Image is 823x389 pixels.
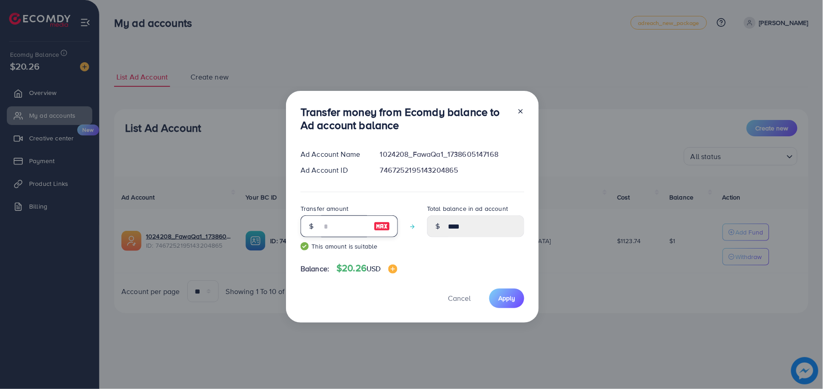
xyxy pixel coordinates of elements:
[301,264,329,274] span: Balance:
[366,264,381,274] span: USD
[301,242,309,250] img: guide
[437,289,482,308] button: Cancel
[293,165,373,175] div: Ad Account ID
[448,293,471,303] span: Cancel
[373,165,532,175] div: 7467252195143204865
[293,149,373,160] div: Ad Account Name
[427,204,508,213] label: Total balance in ad account
[374,221,390,232] img: image
[301,105,510,132] h3: Transfer money from Ecomdy balance to Ad account balance
[388,264,397,274] img: image
[336,263,397,274] h4: $20.26
[301,242,398,251] small: This amount is suitable
[498,294,515,303] span: Apply
[489,289,524,308] button: Apply
[373,149,532,160] div: 1024208_FawaQa1_1738605147168
[301,204,348,213] label: Transfer amount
